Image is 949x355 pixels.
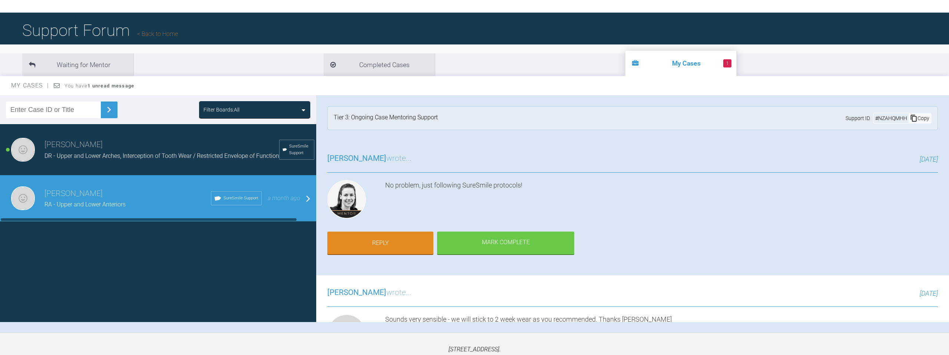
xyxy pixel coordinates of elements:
img: Kelly Toft [327,180,366,219]
h3: wrote... [327,286,411,299]
span: [PERSON_NAME] [327,154,386,163]
div: Tier 3: Ongoing Case Mentoring Support [334,113,438,124]
span: My Cases [11,82,49,89]
div: # NZAHQMHH [874,114,909,122]
div: Filter Boards: All [204,106,239,114]
img: chevronRight.28bd32b0.svg [103,104,115,116]
li: My Cases [625,51,737,76]
h3: [PERSON_NAME] [44,139,279,151]
strong: 1 unread message [87,83,134,89]
span: 1 [723,59,731,67]
img: Andrew El-Miligy [11,186,35,210]
span: [PERSON_NAME] [327,288,386,297]
span: [DATE] [920,289,938,297]
a: Reply [327,232,433,255]
span: a month ago [268,195,300,202]
li: Completed Cases [324,53,435,76]
li: Waiting for Mentor [22,53,133,76]
div: Copy [909,113,931,123]
span: SureSmile Support [289,143,311,156]
h3: wrote... [327,152,411,165]
h3: [PERSON_NAME] [44,188,211,200]
div: Mark Complete [437,232,574,255]
img: Andrew El-Miligy [327,314,366,353]
h1: Support Forum [22,17,178,43]
img: Andrew El-Miligy [11,138,35,162]
span: [DATE] [920,155,938,163]
span: RA - Upper and Lower Anteriors [44,201,126,208]
span: Support ID [846,114,870,122]
span: DR - Upper and Lower Arches, Interception of Tooth Wear / Restricted Envelope of Function [44,152,279,159]
span: SureSmile Support [224,195,258,202]
a: Back to Home [137,30,178,37]
div: No problem, just following SureSmile protocols! [385,180,938,222]
input: Enter Case ID or Title [6,102,101,118]
span: You have [65,83,135,89]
